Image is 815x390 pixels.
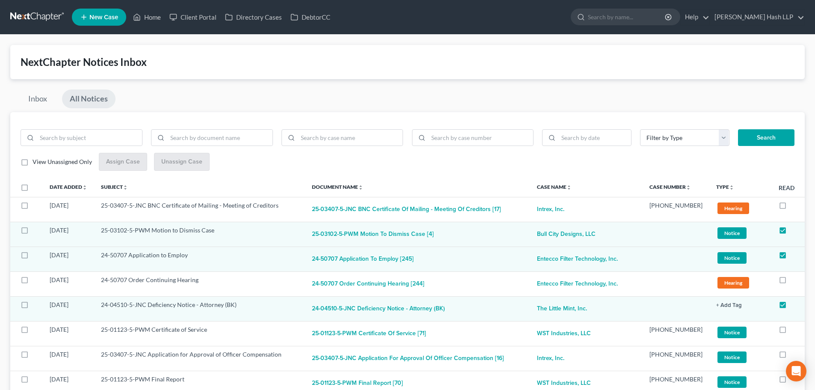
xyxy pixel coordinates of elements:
[43,197,94,222] td: [DATE]
[312,201,501,218] button: 25-03407-5-JNC BNC Certificate of Mailing - Meeting of Creditors [17]
[717,327,747,338] span: Notice
[717,227,747,239] span: Notice
[716,201,765,215] a: Hearing
[537,201,575,218] a: Intrex, Inc.
[312,251,414,268] button: 24-50707 Application to Employ [245]
[312,350,504,367] button: 25-03407-5-JNC Application for Approval of Officer Compensation [16]
[729,185,734,190] i: unfold_more
[537,276,618,293] a: Entecco Filter Technology, Inc.
[717,202,749,214] span: Hearing
[37,130,142,146] input: Search by subject
[312,226,434,243] button: 25-03102-5-PWM Motion to Dismiss Case [4]
[123,185,128,190] i: unfold_more
[82,185,87,190] i: unfold_more
[738,129,794,146] button: Search
[94,271,305,296] td: 24-50707 Order Continuing Hearing
[312,184,363,190] a: Document Nameunfold_more
[21,89,55,108] a: Inbox
[716,303,742,308] button: + Add Tag
[537,301,587,318] a: The Little Mint, Inc.
[716,226,765,240] a: Notice
[312,301,445,318] button: 24-04510-5-JNC Deficiency Notice - Attorney (BK)
[537,350,575,367] a: Intrex, Inc.
[643,321,709,346] td: [PHONE_NUMBER]
[286,9,335,25] a: DebtorCC
[21,55,794,69] div: NextChapter Notices Inbox
[94,247,305,271] td: 24-50707 Application to Employ
[717,351,747,363] span: Notice
[94,346,305,371] td: 25-03407-5-JNC Application for Approval of Officer Compensation
[43,296,94,321] td: [DATE]
[717,252,747,264] span: Notice
[33,158,92,165] span: View Unassigned Only
[716,184,734,190] a: Typeunfold_more
[643,346,709,371] td: [PHONE_NUMBER]
[167,130,273,146] input: Search by document name
[716,325,765,339] a: Notice
[89,14,118,21] span: New Case
[717,277,749,289] span: Hearing
[716,276,765,290] a: Hearing
[94,197,305,222] td: 25-03407-5-JNC BNC Certificate of Mailing - Meeting of Creditors
[43,271,94,296] td: [DATE]
[786,361,806,381] div: Open Intercom Messenger
[717,376,747,388] span: Notice
[681,9,709,25] a: Help
[710,9,804,25] a: [PERSON_NAME] Hash LLP
[588,9,666,25] input: Search by name...
[566,185,572,190] i: unfold_more
[537,184,572,190] a: Case Nameunfold_more
[537,251,618,268] a: Entecco Filter Technology, Inc.
[43,346,94,371] td: [DATE]
[649,184,691,190] a: Case Numberunfold_more
[716,301,765,309] a: + Add Tag
[94,222,305,247] td: 25-03102-5-PWM Motion to Dismiss Case
[165,9,221,25] a: Client Portal
[129,9,165,25] a: Home
[716,350,765,364] a: Notice
[312,276,424,293] button: 24-50707 Order Continuing Hearing [244]
[101,184,128,190] a: Subjectunfold_more
[43,247,94,271] td: [DATE]
[716,375,765,389] a: Notice
[43,321,94,346] td: [DATE]
[62,89,116,108] a: All Notices
[94,321,305,346] td: 25-01123-5-PWM Certificate of Service
[50,184,87,190] a: Date Addedunfold_more
[686,185,691,190] i: unfold_more
[643,197,709,222] td: [PHONE_NUMBER]
[537,325,591,342] a: WST Industries, LLC
[558,130,631,146] input: Search by date
[94,296,305,321] td: 24-04510-5-JNC Deficiency Notice - Attorney (BK)
[779,183,794,192] label: Read
[298,130,403,146] input: Search by case name
[312,325,426,342] button: 25-01123-5-PWM Certificate of Service [71]
[716,251,765,265] a: Notice
[358,185,363,190] i: unfold_more
[43,222,94,247] td: [DATE]
[428,130,533,146] input: Search by case number
[221,9,286,25] a: Directory Cases
[537,226,596,243] a: Bull City Designs, LLC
